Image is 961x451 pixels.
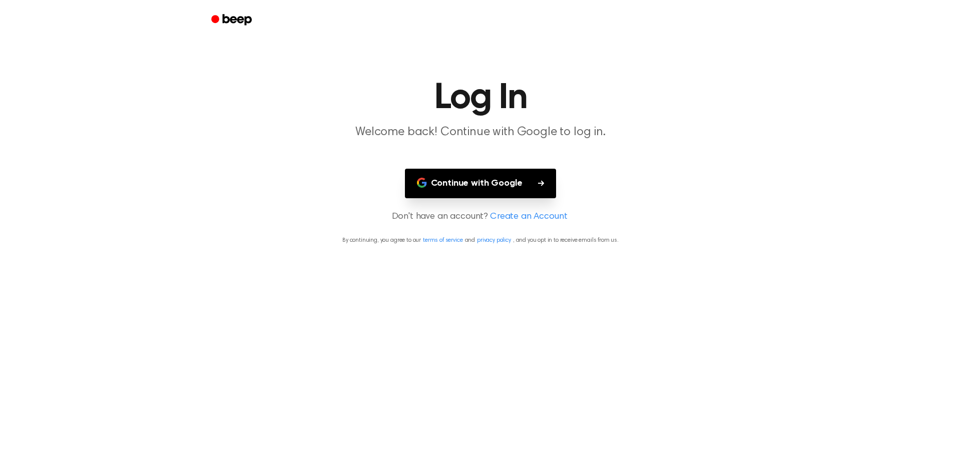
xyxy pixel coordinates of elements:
p: By continuing, you agree to our and , and you opt in to receive emails from us. [12,236,949,245]
a: privacy policy [477,237,511,243]
h1: Log In [224,80,737,116]
button: Continue with Google [405,169,557,198]
a: Beep [204,11,261,30]
p: Don't have an account? [12,210,949,224]
a: terms of service [423,237,462,243]
a: Create an Account [490,210,567,224]
p: Welcome back! Continue with Google to log in. [288,124,673,141]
